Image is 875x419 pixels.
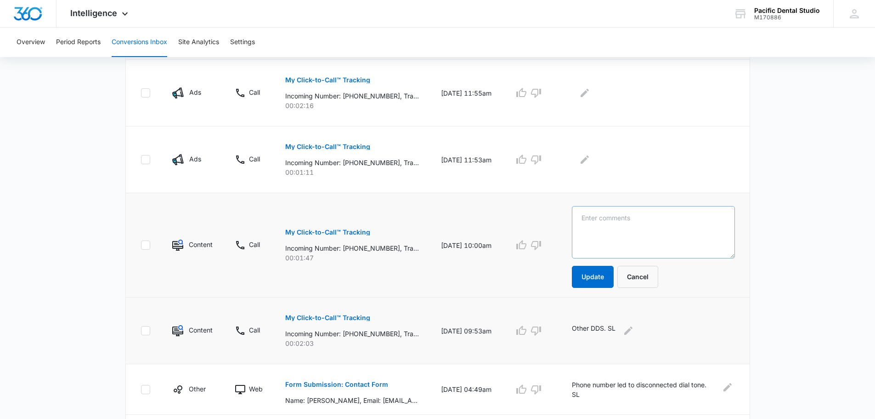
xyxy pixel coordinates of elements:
p: My Click-to-Call™ Tracking [285,229,370,235]
button: My Click-to-Call™ Tracking [285,136,370,158]
p: 00:02:03 [285,339,419,348]
p: Incoming Number: [PHONE_NUMBER], Tracking Number: [PHONE_NUMBER], Ring To: [PHONE_NUMBER], Caller... [285,91,419,101]
button: Edit Comments [720,380,735,395]
button: Period Reports [56,28,101,57]
p: Incoming Number: [PHONE_NUMBER], Tracking Number: [PHONE_NUMBER], Ring To: [PHONE_NUMBER], Caller... [285,158,419,167]
button: Conversions Inbox [112,28,167,57]
p: Other DDS. SL [572,323,615,338]
p: Call [249,87,260,97]
p: Call [249,154,260,164]
p: Web [249,384,263,394]
button: Settings [230,28,255,57]
p: My Click-to-Call™ Tracking [285,77,370,83]
td: [DATE] 11:53am [430,126,503,193]
button: Edit Comments [621,323,636,338]
p: Ads [189,154,201,164]
p: Incoming Number: [PHONE_NUMBER], Tracking Number: [PHONE_NUMBER], Ring To: [PHONE_NUMBER], Caller... [285,329,419,339]
td: [DATE] 09:53am [430,298,503,364]
p: Incoming Number: [PHONE_NUMBER], Tracking Number: [PHONE_NUMBER], Ring To: [PHONE_NUMBER], Caller... [285,243,419,253]
p: My Click-to-Call™ Tracking [285,315,370,321]
td: [DATE] 10:00am [430,193,503,298]
p: 00:02:16 [285,101,419,110]
button: Cancel [617,266,658,288]
button: Site Analytics [178,28,219,57]
p: Form Submission: Contact Form [285,381,388,388]
button: Form Submission: Contact Form [285,373,388,396]
button: My Click-to-Call™ Tracking [285,69,370,91]
button: Edit Comments [577,152,592,167]
p: Content [189,240,213,249]
p: Call [249,325,260,335]
td: [DATE] 04:49am [430,364,503,415]
p: 00:01:47 [285,253,419,263]
p: Other [189,384,206,394]
p: Content [189,325,213,335]
span: Intelligence [70,8,117,18]
p: Phone number led to disconnected dial tone. SL [572,380,714,399]
div: account id [754,14,820,21]
p: My Click-to-Call™ Tracking [285,143,370,150]
p: Name: [PERSON_NAME], Email: [EMAIL_ADDRESS][DOMAIN_NAME], Phone: [PHONE_NUMBER], May we email you... [285,396,419,405]
button: My Click-to-Call™ Tracking [285,221,370,243]
button: Overview [17,28,45,57]
button: My Click-to-Call™ Tracking [285,307,370,329]
td: [DATE] 11:55am [430,60,503,126]
p: Call [249,240,260,249]
button: Edit Comments [577,86,592,100]
p: 00:01:11 [285,167,419,177]
button: Update [572,266,614,288]
p: Ads [189,87,201,97]
div: account name [754,7,820,14]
